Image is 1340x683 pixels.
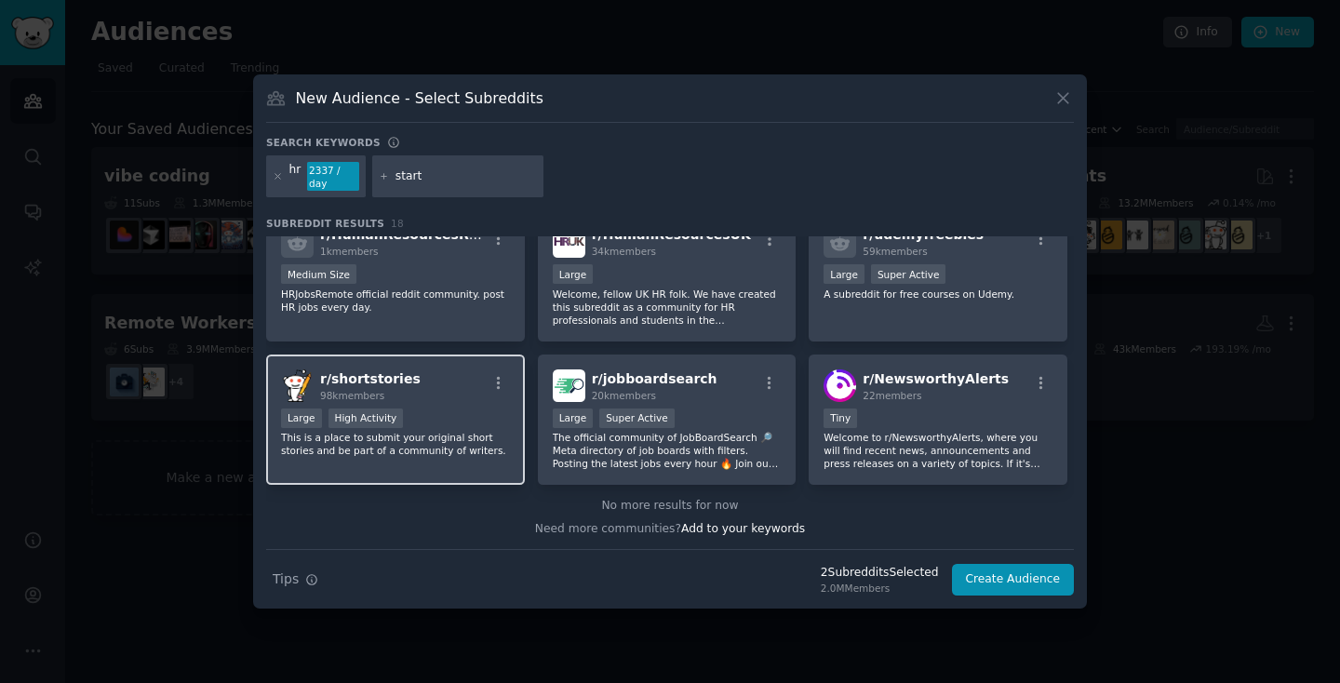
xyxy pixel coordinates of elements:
span: r/ shortstories [320,371,421,386]
div: hr [289,162,301,192]
img: shortstories [281,369,314,402]
input: New Keyword [395,168,537,185]
div: Tiny [824,408,857,428]
span: 20k members [592,390,656,401]
span: 1k members [320,246,379,257]
h3: New Audience - Select Subreddits [296,88,543,108]
span: r/ jobboardsearch [592,371,717,386]
div: Large [553,264,594,284]
h3: Search keywords [266,136,381,149]
p: HRJobsRemote official reddit community. post HR jobs every day. [281,288,510,314]
div: Medium Size [281,264,356,284]
button: Create Audience [952,564,1075,596]
span: 34k members [592,246,656,257]
div: 2 Subreddit s Selected [821,565,939,582]
span: r/ udemyfreebies [863,227,984,242]
span: Add to your keywords [681,522,805,535]
img: jobboardsearch [553,369,585,402]
span: 18 [391,218,404,229]
div: Super Active [599,408,675,428]
img: NewsworthyAlerts [824,369,856,402]
div: 2337 / day [307,162,359,192]
div: No more results for now [266,498,1074,515]
span: 59k members [863,246,927,257]
p: Welcome, fellow UK HR folk. We have created this subreddit as a community for HR professionals an... [553,288,782,327]
span: r/ HumanResourcesRemote [320,227,516,242]
span: 98k members [320,390,384,401]
span: r/ HumanResourcesUK [592,227,751,242]
p: This is a place to submit your original short stories and be part of a community of writers. [281,431,510,457]
span: r/ NewsworthyAlerts [863,371,1009,386]
span: Subreddit Results [266,217,384,230]
div: Large [824,264,864,284]
img: HumanResourcesUK [553,225,585,258]
p: Welcome to r/NewsworthyAlerts, where you will find recent news, announcements and press releases ... [824,431,1052,470]
div: Need more communities? [266,515,1074,538]
div: Large [553,408,594,428]
div: Super Active [871,264,946,284]
p: A subreddit for free courses on Udemy. [824,288,1052,301]
div: 2.0M Members [821,582,939,595]
span: Tips [273,569,299,589]
div: High Activity [328,408,404,428]
span: 22 members [863,390,921,401]
button: Tips [266,563,325,596]
p: The official community of JobBoardSearch 🔎 Meta directory of job boards with filters. Posting the... [553,431,782,470]
div: Large [281,408,322,428]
